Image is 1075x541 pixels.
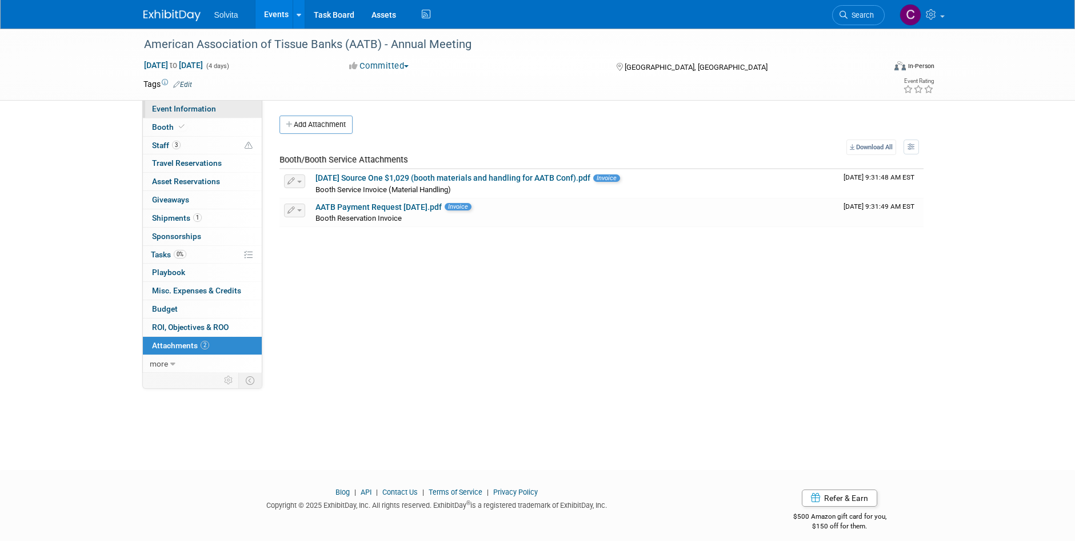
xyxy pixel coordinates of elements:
[238,373,262,388] td: Toggle Event Tabs
[908,62,934,70] div: In-Person
[152,195,189,204] span: Giveaways
[143,264,262,281] a: Playbook
[848,11,874,19] span: Search
[315,173,590,182] a: [DATE] Source One $1,029 (booth materials and handling for AATB Conf).pdf
[214,10,238,19] span: Solvita
[143,319,262,336] a: ROI, Objectives & ROO
[382,488,418,496] a: Contact Us
[802,490,877,507] a: Refer & Earn
[143,209,262,227] a: Shipments1
[315,185,451,194] span: Booth Service Invoice (Material Handling)
[143,355,262,373] a: more
[894,61,906,70] img: Format-Inperson.png
[335,488,350,496] a: Blog
[151,250,186,259] span: Tasks
[625,63,768,71] span: [GEOGRAPHIC_DATA], [GEOGRAPHIC_DATA]
[152,141,181,150] span: Staff
[152,286,241,295] span: Misc. Expenses & Credits
[150,359,168,368] span: more
[844,202,914,210] span: Upload Timestamp
[143,137,262,154] a: Staff3
[839,169,924,198] td: Upload Timestamp
[201,341,209,349] span: 2
[345,60,413,72] button: Committed
[143,228,262,245] a: Sponsorships
[817,59,935,77] div: Event Format
[143,10,201,21] img: ExhibitDay
[174,250,186,258] span: 0%
[846,140,896,155] a: Download All
[493,488,538,496] a: Privacy Policy
[279,154,408,165] span: Booth/Booth Service Attachments
[466,500,470,506] sup: ®
[143,78,192,90] td: Tags
[361,488,371,496] a: API
[748,504,932,531] div: $500 Amazon gift card for you,
[219,373,239,388] td: Personalize Event Tab Strip
[245,141,253,151] span: Potential Scheduling Conflict -- at least one attendee is tagged in another overlapping event.
[173,81,192,89] a: Edit
[315,214,402,222] span: Booth Reservation Invoice
[168,61,179,70] span: to
[419,488,427,496] span: |
[143,337,262,355] a: Attachments2
[900,4,921,26] img: Cindy Miller
[593,174,620,182] span: Invoice
[143,246,262,264] a: Tasks0%
[143,173,262,190] a: Asset Reservations
[279,116,353,134] button: Add Attachment
[152,177,220,186] span: Asset Reservations
[193,213,202,222] span: 1
[748,522,932,531] div: $150 off for them.
[172,141,181,149] span: 3
[152,232,201,241] span: Sponsorships
[143,118,262,136] a: Booth
[903,78,934,84] div: Event Rating
[373,488,381,496] span: |
[351,488,359,496] span: |
[143,100,262,118] a: Event Information
[205,62,229,70] span: (4 days)
[445,203,471,210] span: Invoice
[143,191,262,209] a: Giveaways
[844,173,914,181] span: Upload Timestamp
[140,34,868,55] div: American Association of Tissue Banks (AATB) - Annual Meeting
[839,198,924,227] td: Upload Timestamp
[484,488,491,496] span: |
[152,341,209,350] span: Attachments
[152,104,216,113] span: Event Information
[832,5,885,25] a: Search
[152,323,229,332] span: ROI, Objectives & ROO
[152,158,222,168] span: Travel Reservations
[429,488,482,496] a: Terms of Service
[152,268,185,277] span: Playbook
[152,304,178,313] span: Budget
[143,282,262,300] a: Misc. Expenses & Credits
[179,124,185,130] i: Booth reservation complete
[152,122,187,132] span: Booth
[143,300,262,318] a: Budget
[143,498,731,511] div: Copyright © 2025 ExhibitDay, Inc. All rights reserved. ExhibitDay is a registered trademark of Ex...
[152,213,202,222] span: Shipments
[143,154,262,172] a: Travel Reservations
[315,202,442,212] a: AATB Payment Request [DATE].pdf
[143,60,203,70] span: [DATE] [DATE]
